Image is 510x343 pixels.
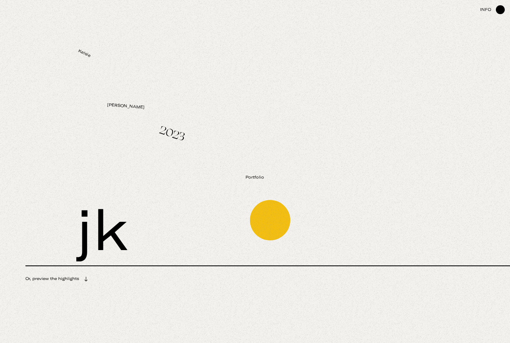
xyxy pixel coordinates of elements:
[496,5,505,14] img: Kelsie Klaustermeier
[246,169,264,185] span: Portfolio
[84,277,88,282] img: arrow-down.svg
[78,48,126,73] span: Kelsie
[25,266,510,288] div: Or, preview the highlights
[480,7,491,12] span: info
[107,102,158,110] span: [PERSON_NAME]
[159,128,209,148] span: 2023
